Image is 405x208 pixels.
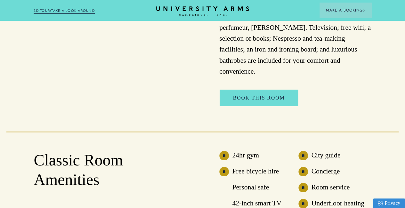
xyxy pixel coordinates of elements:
[311,151,340,160] h3: City guide
[232,199,281,208] h3: 42-inch smart TV
[298,183,308,192] img: image-e94e5ce88bee53a709c97330e55750c953861461-40x40-svg
[219,167,229,176] img: image-e94e5ce88bee53a709c97330e55750c953861461-40x40-svg
[363,9,365,12] img: Arrow icon
[378,201,383,206] img: Privacy
[219,151,229,160] img: image-e94e5ce88bee53a709c97330e55750c953861461-40x40-svg
[311,183,350,192] h3: Room service
[219,183,229,192] img: image-eb744e7ff81d60750c3343e6174bc627331de060-40x40-svg
[373,198,405,208] a: Privacy
[232,183,269,192] h3: Personal safe
[311,167,340,176] h3: Concierge
[156,6,249,16] a: Home
[298,167,308,176] img: image-e94e5ce88bee53a709c97330e55750c953861461-40x40-svg
[34,8,95,14] a: 3D TOUR:TAKE A LOOK AROUND
[320,3,371,18] button: Make a BookingArrow icon
[326,7,365,13] span: Make a Booking
[232,167,279,176] h3: Free bicycle hire
[232,151,259,160] h3: 24hr gym
[34,151,185,190] h2: Classic Room Amenities
[311,199,364,208] h3: Underfloor heating
[220,90,298,106] a: Book This Room
[298,151,308,160] img: image-e94e5ce88bee53a709c97330e55750c953861461-40x40-svg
